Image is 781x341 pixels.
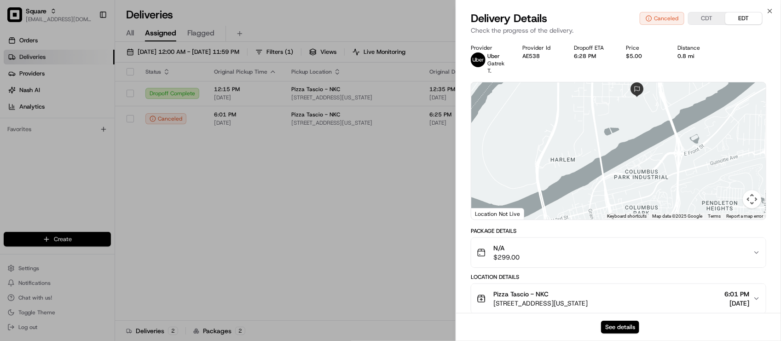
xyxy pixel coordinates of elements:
[677,52,714,60] div: 0.8 mi
[626,44,663,52] div: Price
[78,134,85,142] div: 💻
[471,26,766,35] p: Check the progress of the delivery.
[156,91,168,102] button: Start new chat
[474,208,504,220] a: Open this area in Google Maps (opens a new window)
[743,190,761,208] button: Map camera controls
[708,214,721,219] a: Terms
[31,97,116,104] div: We're available if you need us!
[522,52,540,60] button: AE538
[640,12,684,25] button: Canceled
[493,253,520,262] span: $299.00
[474,208,504,220] img: Google
[6,130,74,146] a: 📗Knowledge Base
[471,284,766,313] button: Pizza Tascio - NKC[STREET_ADDRESS][US_STATE]6:01 PM[DATE]
[626,52,663,60] div: $5.00
[74,130,151,146] a: 💻API Documentation
[65,156,111,163] a: Powered byPylon
[601,321,639,334] button: See details
[607,213,647,220] button: Keyboard shortcuts
[724,289,749,299] span: 6:01 PM
[493,289,549,299] span: Pizza Tascio - NKC
[652,214,702,219] span: Map data ©2025 Google
[471,238,766,267] button: N/A$299.00
[522,44,559,52] div: Provider Id
[9,9,28,28] img: Nash
[487,60,504,75] span: Gatrek T.
[9,88,26,104] img: 1736555255976-a54dd68f-1ca7-489b-9aae-adbdc363a1c4
[471,52,486,67] img: uber-new-logo.jpeg
[471,44,508,52] div: Provider
[471,227,766,235] div: Package Details
[574,44,611,52] div: Dropoff ETA
[471,273,766,281] div: Location Details
[724,299,749,308] span: [DATE]
[487,52,500,60] span: Uber
[9,134,17,142] div: 📗
[9,37,168,52] p: Welcome 👋
[677,44,714,52] div: Distance
[726,214,763,219] a: Report a map error
[574,52,611,60] div: 6:28 PM
[471,208,524,220] div: Location Not Live
[688,12,725,24] button: CDT
[92,156,111,163] span: Pylon
[725,12,762,24] button: EDT
[493,299,588,308] span: [STREET_ADDRESS][US_STATE]
[493,243,520,253] span: N/A
[31,88,151,97] div: Start new chat
[24,59,152,69] input: Clear
[18,133,70,143] span: Knowledge Base
[471,11,547,26] span: Delivery Details
[87,133,148,143] span: API Documentation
